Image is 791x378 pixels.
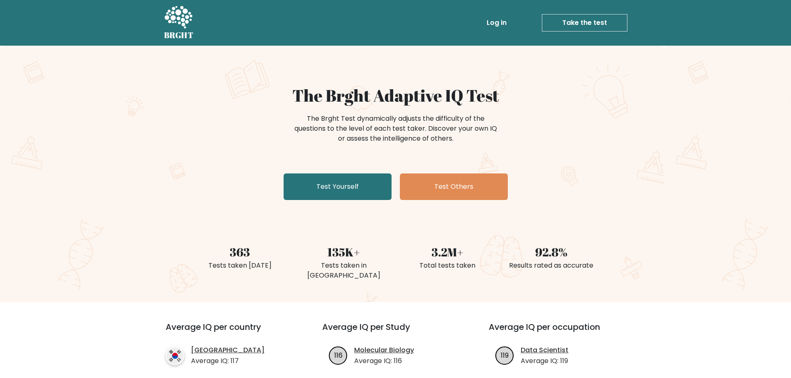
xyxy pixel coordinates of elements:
[504,243,598,261] div: 92.8%
[164,3,194,42] a: BRGHT
[297,261,391,280] div: Tests taken in [GEOGRAPHIC_DATA]
[193,243,287,261] div: 363
[297,243,391,261] div: 135K+
[401,261,495,271] div: Total tests taken
[521,345,568,355] a: Data Scientist
[354,356,414,366] p: Average IQ: 116
[483,15,510,31] a: Log in
[489,322,635,342] h3: Average IQ per occupation
[292,114,500,144] div: The Brght Test dynamically adjusts the difficulty of the questions to the level of each test take...
[504,261,598,271] div: Results rated as accurate
[354,345,414,355] a: Molecular Biology
[164,30,194,40] h5: BRGHT
[400,173,508,200] a: Test Others
[166,346,184,365] img: country
[191,356,264,366] p: Average IQ: 117
[284,173,392,200] a: Test Yourself
[521,356,568,366] p: Average IQ: 119
[401,243,495,261] div: 3.2M+
[166,322,292,342] h3: Average IQ per country
[334,350,343,360] text: 116
[193,261,287,271] div: Tests taken [DATE]
[322,322,469,342] h3: Average IQ per Study
[542,14,627,32] a: Take the test
[193,85,598,105] h1: The Brght Adaptive IQ Test
[501,350,509,360] text: 119
[191,345,264,355] a: [GEOGRAPHIC_DATA]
